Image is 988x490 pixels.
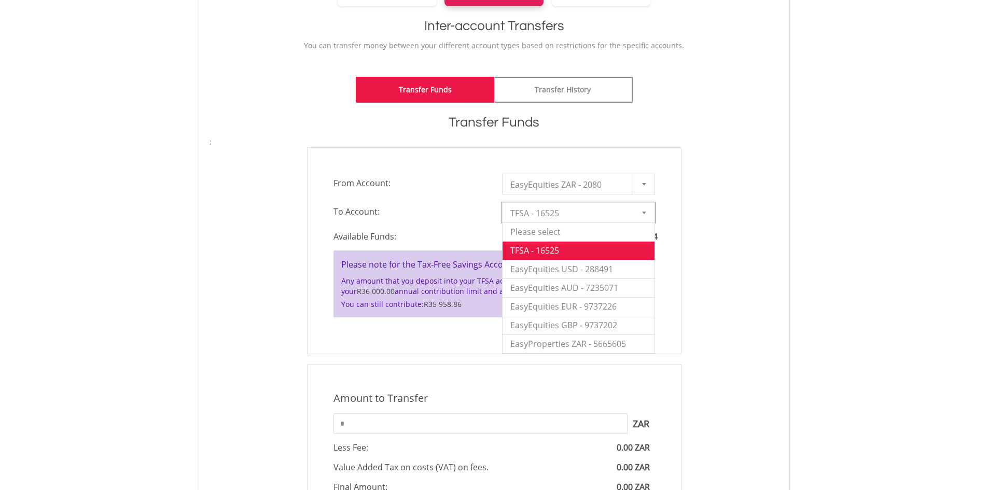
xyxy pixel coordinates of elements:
span: TFSA - 16525 [510,203,631,223]
span: 0.00 ZAR [617,442,650,453]
li: Please select [503,222,655,241]
span: R7 177.44 [620,231,658,242]
h4: Please note for the Tax-Free Savings Account: [341,258,647,271]
span: From Account: [326,174,494,192]
p: Any amount that you deposit into your TFSA account will count towards your annual contribution li... [341,276,647,297]
p: You can still contribute: [341,299,647,310]
li: EasyEquities AUD - 7235071 [503,278,655,297]
span: 0.00 ZAR [617,461,650,473]
h1: Transfer Funds [210,113,779,132]
span: Less Fee: [333,442,368,453]
li: TFSA - 16525 [503,241,655,260]
li: EasyProperties ZAR - 5665605 [503,334,655,353]
a: Transfer Funds [356,77,494,103]
li: EasyEquities EUR - 9737226 [503,297,655,316]
span: Value Added Tax on costs (VAT) on fees. [333,461,489,473]
span: EasyEquities ZAR - 2080 [510,174,631,195]
span: R35 958.86 [424,299,462,309]
p: You can transfer money between your different account types based on restrictions for the specifi... [210,40,779,51]
a: Transfer History [494,77,633,103]
h1: Inter-account Transfers [210,17,779,35]
li: EasyEquities USD - 288491 [503,260,655,278]
span: ZAR [628,413,655,434]
span: R36 000.00 [357,286,395,296]
li: EasyEquities GBP - 9737202 [503,316,655,334]
span: Available Funds: [326,231,494,243]
span: To Account: [326,202,494,221]
div: Amount to Transfer [326,391,663,406]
